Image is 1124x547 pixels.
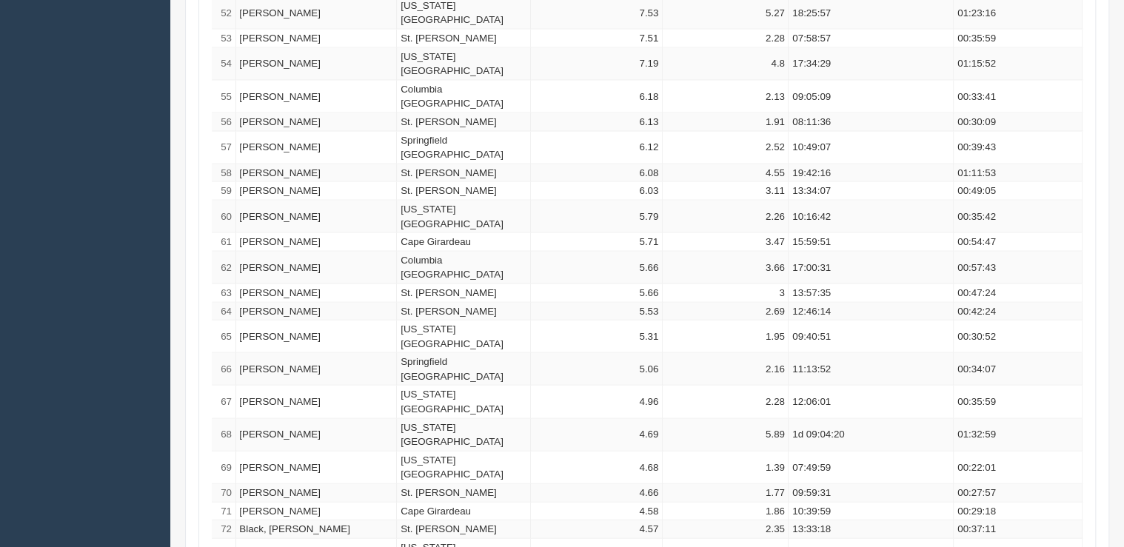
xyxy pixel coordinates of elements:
[531,353,663,386] td: 5.06
[663,503,789,521] td: 1.86
[397,386,530,418] td: [US_STATE][GEOGRAPHIC_DATA]
[531,252,663,284] td: 5.66
[954,113,1083,132] td: 00:30:09
[954,201,1083,233] td: 00:35:42
[531,452,663,484] td: 4.68
[663,113,789,132] td: 1.91
[789,233,954,252] td: 15:59:51
[236,132,398,164] td: [PERSON_NAME]
[663,419,789,452] td: 5.89
[789,113,954,132] td: 08:11:36
[397,201,530,233] td: [US_STATE][GEOGRAPHIC_DATA]
[236,164,398,183] td: [PERSON_NAME]
[789,353,954,386] td: 11:13:52
[663,48,789,81] td: 4.8
[236,30,398,48] td: [PERSON_NAME]
[531,182,663,201] td: 6.03
[954,484,1083,503] td: 00:27:57
[212,30,236,48] td: 53
[954,252,1083,284] td: 00:57:43
[789,81,954,113] td: 09:05:09
[531,81,663,113] td: 6.18
[236,233,398,252] td: [PERSON_NAME]
[663,452,789,484] td: 1.39
[789,321,954,353] td: 09:40:51
[397,284,530,303] td: St. [PERSON_NAME]
[236,321,398,353] td: [PERSON_NAME]
[789,520,954,539] td: 13:33:18
[212,132,236,164] td: 57
[954,233,1083,252] td: 00:54:47
[212,520,236,539] td: 72
[531,520,663,539] td: 4.57
[663,353,789,386] td: 2.16
[789,484,954,503] td: 09:59:31
[397,233,530,252] td: Cape Girardeau
[236,484,398,503] td: [PERSON_NAME]
[531,113,663,132] td: 6.13
[236,284,398,303] td: [PERSON_NAME]
[212,182,236,201] td: 59
[531,503,663,521] td: 4.58
[954,164,1083,183] td: 01:11:53
[531,132,663,164] td: 6.12
[531,30,663,48] td: 7.51
[212,452,236,484] td: 69
[236,386,398,418] td: [PERSON_NAME]
[236,182,398,201] td: [PERSON_NAME]
[663,386,789,418] td: 2.28
[663,252,789,284] td: 3.66
[663,303,789,321] td: 2.69
[397,452,530,484] td: [US_STATE][GEOGRAPHIC_DATA]
[663,164,789,183] td: 4.55
[397,164,530,183] td: St. [PERSON_NAME]
[236,520,398,539] td: Black, [PERSON_NAME]
[789,252,954,284] td: 17:00:31
[663,132,789,164] td: 2.52
[789,164,954,183] td: 19:42:16
[397,520,530,539] td: St. [PERSON_NAME]
[954,284,1083,303] td: 00:47:24
[236,452,398,484] td: [PERSON_NAME]
[236,48,398,81] td: [PERSON_NAME]
[212,484,236,503] td: 70
[663,520,789,539] td: 2.35
[789,503,954,521] td: 10:39:59
[397,113,530,132] td: St. [PERSON_NAME]
[789,182,954,201] td: 13:34:07
[531,201,663,233] td: 5.79
[236,252,398,284] td: [PERSON_NAME]
[954,303,1083,321] td: 00:42:24
[531,303,663,321] td: 5.53
[212,353,236,386] td: 66
[236,353,398,386] td: [PERSON_NAME]
[789,284,954,303] td: 13:57:35
[954,419,1083,452] td: 01:32:59
[954,520,1083,539] td: 00:37:11
[236,419,398,452] td: [PERSON_NAME]
[236,303,398,321] td: [PERSON_NAME]
[212,233,236,252] td: 61
[531,386,663,418] td: 4.96
[397,419,530,452] td: [US_STATE][GEOGRAPHIC_DATA]
[954,182,1083,201] td: 00:49:05
[954,48,1083,81] td: 01:15:52
[212,419,236,452] td: 68
[212,386,236,418] td: 67
[789,386,954,418] td: 12:06:01
[397,81,530,113] td: Columbia [GEOGRAPHIC_DATA]
[212,503,236,521] td: 71
[397,321,530,353] td: [US_STATE][GEOGRAPHIC_DATA]
[954,452,1083,484] td: 00:22:01
[789,303,954,321] td: 12:46:14
[663,81,789,113] td: 2.13
[531,284,663,303] td: 5.66
[236,201,398,233] td: [PERSON_NAME]
[212,164,236,183] td: 58
[954,132,1083,164] td: 00:39:43
[663,182,789,201] td: 3.11
[954,81,1083,113] td: 00:33:41
[212,48,236,81] td: 54
[397,484,530,503] td: St. [PERSON_NAME]
[212,252,236,284] td: 62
